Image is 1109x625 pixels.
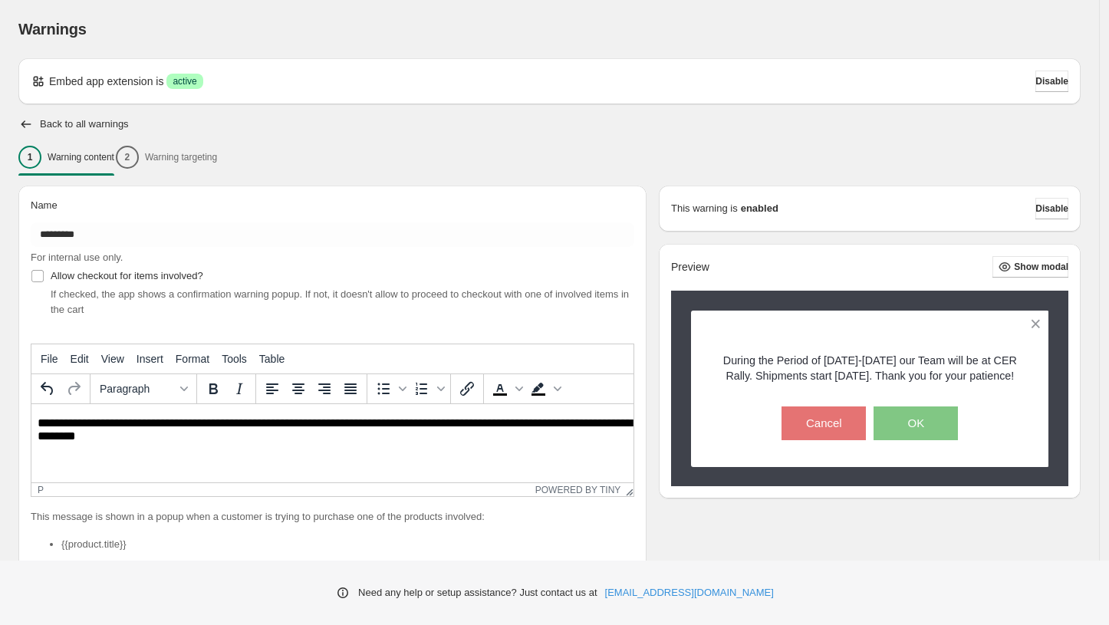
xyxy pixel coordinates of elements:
div: Bullet list [370,376,409,402]
button: Undo [35,376,61,402]
h2: Back to all warnings [40,118,129,130]
button: Align right [311,376,337,402]
span: View [101,353,124,365]
a: Powered by Tiny [535,485,621,495]
button: Justify [337,376,364,402]
p: Embed app extension is [49,74,163,89]
button: Disable [1035,198,1068,219]
p: This warning is [671,201,738,216]
span: File [41,353,58,365]
button: Formats [94,376,193,402]
span: Name [31,199,58,211]
span: Insert [137,353,163,365]
button: Bold [200,376,226,402]
div: Numbered list [409,376,447,402]
button: Align center [285,376,311,402]
span: If checked, the app shows a confirmation warning popup. If not, it doesn't allow to proceed to ch... [51,288,629,315]
button: Align left [259,376,285,402]
li: {{product.title}} [61,537,634,552]
span: Paragraph [100,383,175,395]
div: Text color [487,376,525,402]
button: Italic [226,376,252,402]
p: During the Period of [DATE]-[DATE] our Team will be at CER Rally. Shipments start [DATE]. Thank y... [718,353,1022,383]
button: Disable [1035,71,1068,92]
p: Warning content [48,151,114,163]
span: Tools [222,353,247,365]
button: Show modal [992,256,1068,278]
a: [EMAIL_ADDRESS][DOMAIN_NAME] [605,585,774,600]
h2: Preview [671,261,709,274]
div: p [38,485,44,495]
div: Resize [620,483,633,496]
p: This message is shown in a popup when a customer is trying to purchase one of the products involved: [31,509,634,525]
span: Disable [1035,75,1068,87]
strong: enabled [741,201,778,216]
button: OK [874,406,958,440]
div: 1 [18,146,41,169]
span: Edit [71,353,89,365]
button: Cancel [782,406,866,440]
div: Background color [525,376,564,402]
span: For internal use only. [31,252,123,263]
span: Disable [1035,202,1068,215]
span: Allow checkout for items involved? [51,270,203,281]
span: Warnings [18,21,87,38]
span: Format [176,353,209,365]
span: active [173,75,196,87]
button: Insert/edit link [454,376,480,402]
iframe: Rich Text Area [31,404,633,482]
button: Redo [61,376,87,402]
button: 1Warning content [18,141,114,173]
span: Show modal [1014,261,1068,273]
span: Table [259,353,285,365]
